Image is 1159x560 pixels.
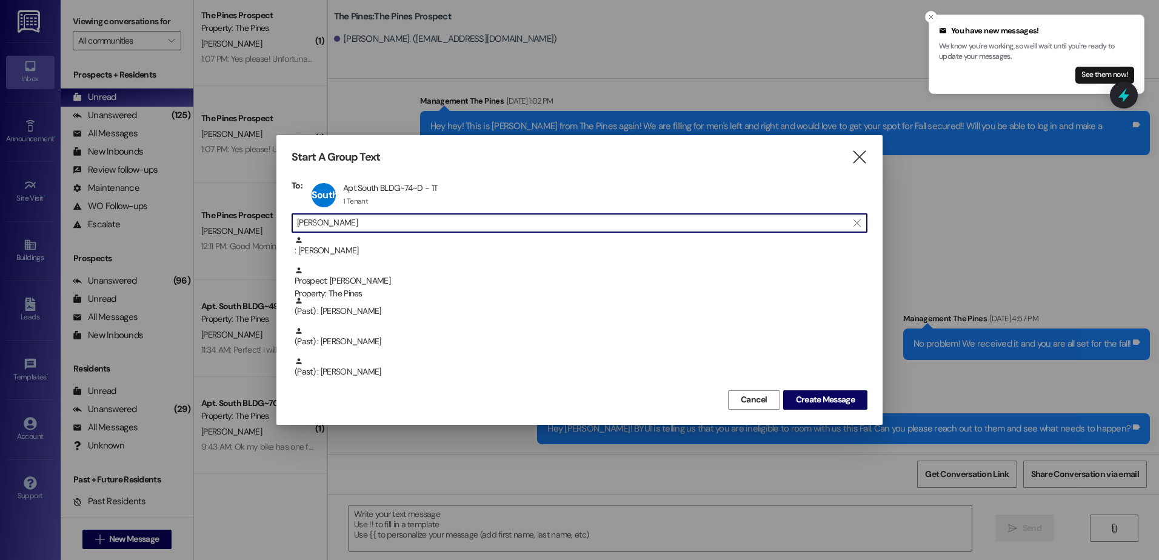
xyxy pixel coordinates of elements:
[292,150,380,164] h3: Start A Group Text
[741,393,767,406] span: Cancel
[783,390,867,410] button: Create Message
[939,41,1134,62] p: We know you're working, so we'll wait until you're ready to update your messages.
[343,182,438,193] div: Apt South BLDG~74~D - 1T
[295,357,867,378] div: (Past) : [PERSON_NAME]
[295,236,867,257] div: : [PERSON_NAME]
[292,296,867,327] div: (Past) : [PERSON_NAME]
[292,266,867,296] div: Prospect: [PERSON_NAME]Property: The Pines
[851,151,867,164] i: 
[297,215,847,232] input: Search for any contact or apartment
[295,266,867,301] div: Prospect: [PERSON_NAME]
[728,390,780,410] button: Cancel
[925,11,937,23] button: Close toast
[853,218,860,228] i: 
[1075,67,1134,84] button: See them now!
[939,25,1134,37] div: You have new messages!
[343,196,368,206] div: 1 Tenant
[847,214,867,232] button: Clear text
[292,180,302,191] h3: To:
[312,188,361,225] span: South BLDG~74~D
[295,327,867,348] div: (Past) : [PERSON_NAME]
[292,357,867,387] div: (Past) : [PERSON_NAME]
[295,296,867,318] div: (Past) : [PERSON_NAME]
[292,327,867,357] div: (Past) : [PERSON_NAME]
[295,287,867,300] div: Property: The Pines
[292,236,867,266] div: : [PERSON_NAME]
[796,393,855,406] span: Create Message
